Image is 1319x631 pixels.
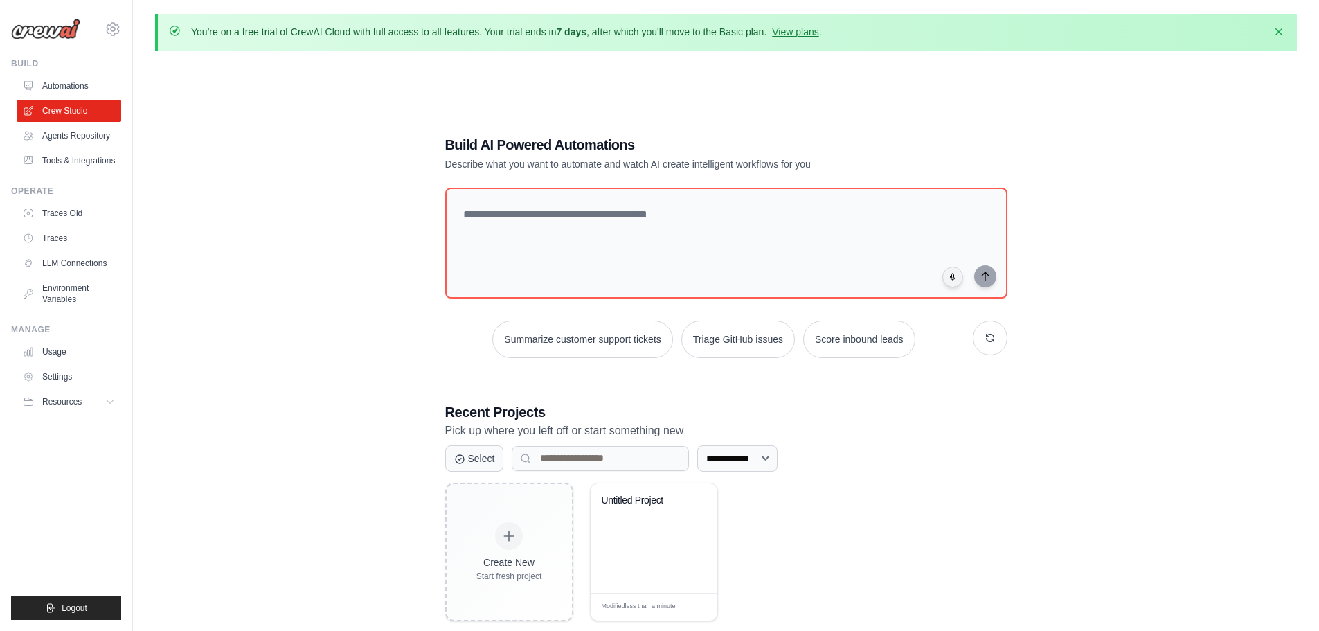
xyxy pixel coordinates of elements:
[17,277,121,310] a: Environment Variables
[602,602,676,612] span: Modified less than a minute
[11,596,121,620] button: Logout
[681,321,795,358] button: Triage GitHub issues
[445,135,910,154] h1: Build AI Powered Automations
[445,157,910,171] p: Describe what you want to automate and watch AI create intelligent workflows for you
[17,150,121,172] a: Tools & Integrations
[17,366,121,388] a: Settings
[11,58,121,69] div: Build
[191,25,822,39] p: You're on a free trial of CrewAI Cloud with full access to all features. Your trial ends in , aft...
[17,252,121,274] a: LLM Connections
[17,227,121,249] a: Traces
[17,202,121,224] a: Traces Old
[62,603,87,614] span: Logout
[445,445,504,472] button: Select
[11,19,80,39] img: Logo
[445,402,1007,422] h3: Recent Projects
[42,396,82,407] span: Resources
[476,556,542,569] div: Create New
[973,321,1007,355] button: Get new suggestions
[476,571,542,582] div: Start fresh project
[445,422,1007,440] p: Pick up where you left off or start something new
[11,324,121,335] div: Manage
[602,495,685,507] div: Untitled Project
[942,267,963,287] button: Click to speak your automation idea
[684,602,696,612] span: Edit
[17,341,121,363] a: Usage
[17,125,121,147] a: Agents Repository
[556,26,586,37] strong: 7 days
[17,100,121,122] a: Crew Studio
[17,391,121,413] button: Resources
[772,26,818,37] a: View plans
[492,321,672,358] button: Summarize customer support tickets
[803,321,915,358] button: Score inbound leads
[11,186,121,197] div: Operate
[17,75,121,97] a: Automations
